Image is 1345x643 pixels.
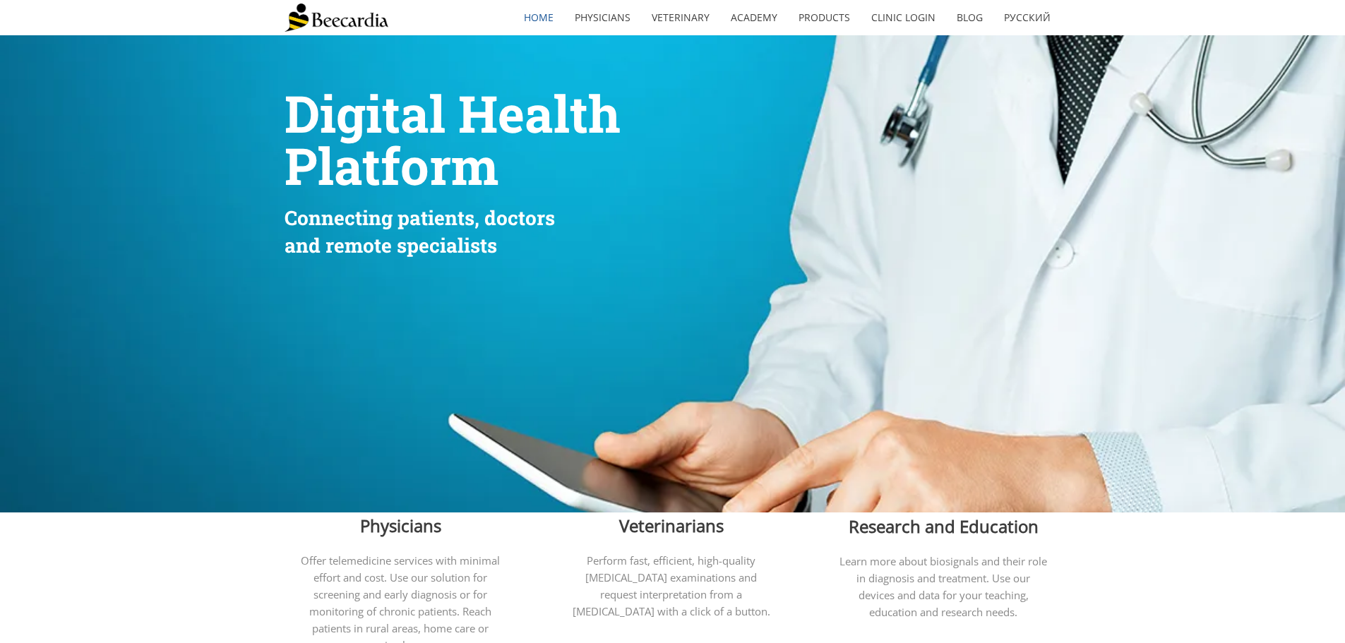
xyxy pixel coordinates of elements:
span: Veterinarians [619,514,724,537]
span: and remote specialists [285,232,497,258]
a: Blog [946,1,993,34]
a: Clinic Login [861,1,946,34]
span: Connecting patients, doctors [285,205,555,231]
a: Products [788,1,861,34]
span: Digital Health [285,80,621,147]
a: Русский [993,1,1061,34]
span: Platform [285,132,498,199]
a: Veterinary [641,1,720,34]
a: home [513,1,564,34]
a: Physicians [564,1,641,34]
span: Research and Education [849,515,1039,538]
span: Perform fast, efficient, high-quality [MEDICAL_DATA] examinations and request interpretation from... [573,553,770,618]
a: Academy [720,1,788,34]
span: Physicians [360,514,441,537]
span: Learn more about biosignals and their role in diagnosis and treatment. Use our devices and data f... [839,554,1047,619]
img: Beecardia [285,4,388,32]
